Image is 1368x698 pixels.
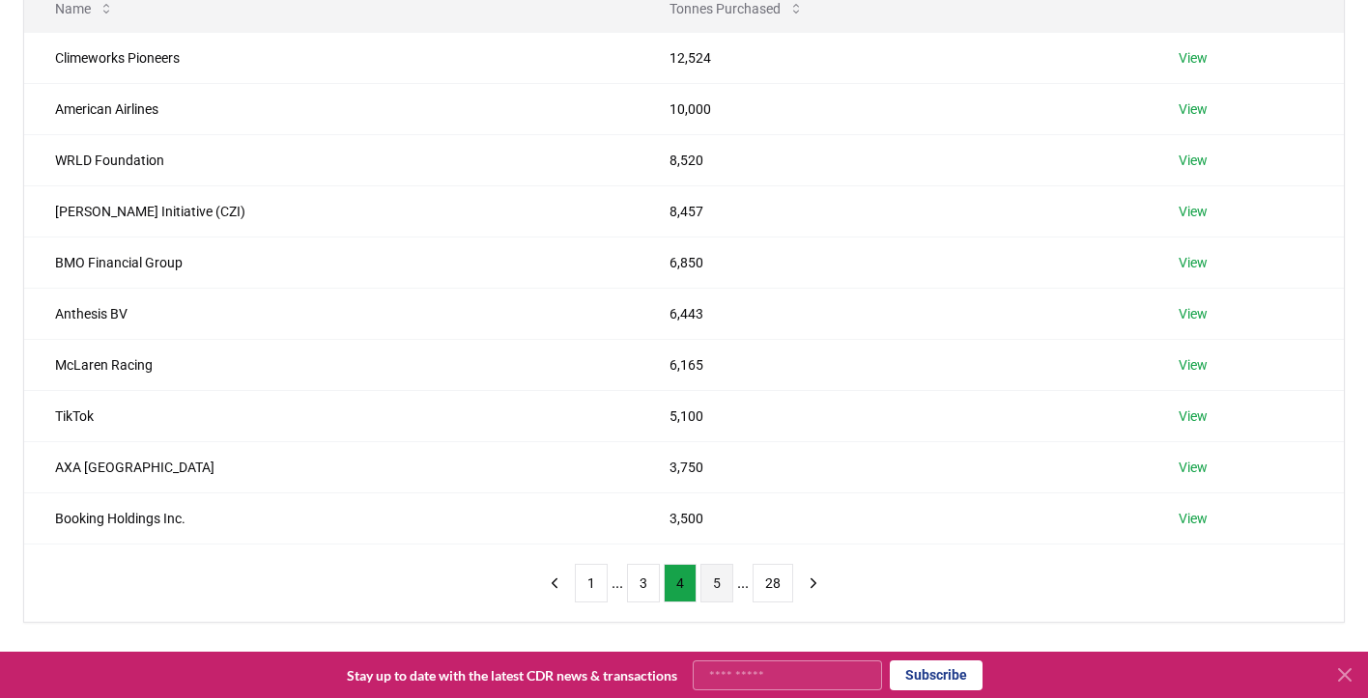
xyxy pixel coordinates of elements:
td: [PERSON_NAME] Initiative (CZI) [24,185,639,237]
a: View [1179,406,1208,426]
td: 8,520 [639,134,1148,185]
td: TikTok [24,390,639,441]
td: American Airlines [24,83,639,134]
a: View [1179,253,1208,272]
td: Booking Holdings Inc. [24,492,639,544]
td: 5,100 [639,390,1148,441]
button: previous page [538,564,571,602]
a: View [1179,304,1208,323]
button: 1 [575,564,608,602]
button: next page [797,564,830,602]
td: 6,443 [639,288,1148,339]
td: 10,000 [639,83,1148,134]
button: 3 [627,564,660,602]
a: View [1179,48,1208,68]
a: View [1179,509,1208,528]
a: View [1179,202,1208,221]
td: 6,850 [639,237,1148,288]
button: 28 [753,564,793,602]
button: 4 [664,564,697,602]
td: McLaren Racing [24,339,639,390]
a: View [1179,99,1208,119]
li: ... [737,572,749,595]
td: 3,750 [639,441,1148,492]
td: 6,165 [639,339,1148,390]
td: 12,524 [639,32,1148,83]
td: Anthesis BV [24,288,639,339]
a: View [1179,458,1208,477]
a: View [1179,151,1208,170]
button: 5 [700,564,733,602]
li: ... [612,572,623,595]
td: Climeworks Pioneers [24,32,639,83]
td: WRLD Foundation [24,134,639,185]
td: BMO Financial Group [24,237,639,288]
td: 3,500 [639,492,1148,544]
td: 8,457 [639,185,1148,237]
a: View [1179,355,1208,375]
td: AXA [GEOGRAPHIC_DATA] [24,441,639,492]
